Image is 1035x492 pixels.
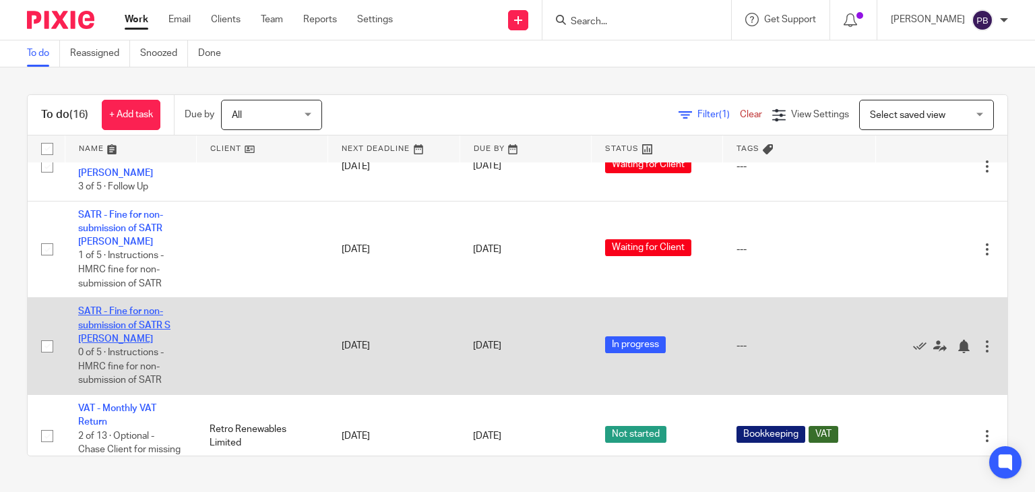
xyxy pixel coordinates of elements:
[809,426,838,443] span: VAT
[140,40,188,67] a: Snoozed
[78,348,164,385] span: 0 of 5 · Instructions - HMRC fine for non-submission of SATR
[870,111,945,120] span: Select saved view
[78,307,170,344] a: SATR - Fine for non-submission of SATR S [PERSON_NAME]
[78,431,181,468] span: 2 of 13 · Optional - Chase Client for missing information
[303,13,337,26] a: Reports
[736,243,862,256] div: ---
[41,108,88,122] h1: To do
[736,145,759,152] span: Tags
[473,245,501,254] span: [DATE]
[569,16,691,28] input: Search
[27,40,60,67] a: To do
[328,201,460,298] td: [DATE]
[605,156,691,173] span: Waiting for Client
[328,132,460,202] td: [DATE]
[605,239,691,256] span: Waiting for Client
[125,13,148,26] a: Work
[473,341,501,350] span: [DATE]
[972,9,993,31] img: svg%3E
[232,111,242,120] span: All
[736,426,805,443] span: Bookkeeping
[473,162,501,171] span: [DATE]
[913,339,933,352] a: Mark as done
[70,40,130,67] a: Reassigned
[78,141,163,178] a: SATR - Fine for non-submission of SATR [PERSON_NAME]
[196,394,327,477] td: Retro Renewables Limited
[791,110,849,119] span: View Settings
[473,431,501,441] span: [DATE]
[198,40,231,67] a: Done
[736,339,862,352] div: ---
[764,15,816,24] span: Get Support
[69,109,88,120] span: (16)
[891,13,965,26] p: [PERSON_NAME]
[719,110,730,119] span: (1)
[78,182,148,191] span: 3 of 5 · Follow Up
[357,13,393,26] a: Settings
[605,426,666,443] span: Not started
[78,251,164,288] span: 1 of 5 · Instructions - HMRC fine for non-submission of SATR
[168,13,191,26] a: Email
[78,210,163,247] a: SATR - Fine for non-submission of SATR [PERSON_NAME]
[102,100,160,130] a: + Add task
[261,13,283,26] a: Team
[328,298,460,395] td: [DATE]
[27,11,94,29] img: Pixie
[185,108,214,121] p: Due by
[211,13,241,26] a: Clients
[78,404,156,427] a: VAT - Monthly VAT Return
[736,160,862,173] div: ---
[328,394,460,477] td: [DATE]
[740,110,762,119] a: Clear
[605,336,666,353] span: In progress
[697,110,740,119] span: Filter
